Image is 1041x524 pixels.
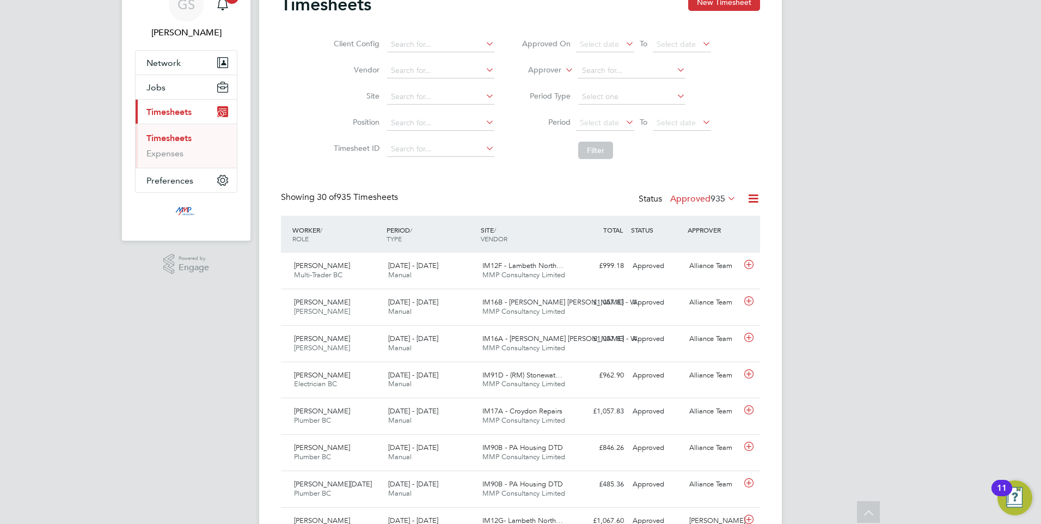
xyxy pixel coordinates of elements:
span: [DATE] - [DATE] [388,261,438,270]
span: IM91D - (RM) Stonewat… [482,370,562,380]
input: Search for... [387,115,494,131]
span: MMP Consultancy Limited [482,489,565,498]
label: Period Type [522,91,571,101]
input: Search for... [387,63,494,78]
span: Select date [657,39,696,49]
span: 935 [711,193,725,204]
span: Manual [388,307,412,316]
span: IM17A - Croydon Repairs [482,406,562,416]
span: [PERSON_NAME] [294,307,350,316]
div: £1,057.83 [572,330,628,348]
div: £999.18 [572,257,628,275]
div: £1,057.83 [572,403,628,421]
span: 935 Timesheets [317,192,398,203]
span: MMP Consultancy Limited [482,416,565,425]
span: [PERSON_NAME][DATE] [294,479,372,489]
span: Network [146,58,181,68]
div: Alliance Team [685,294,742,312]
div: PERIOD [384,220,478,248]
input: Search for... [387,89,494,105]
button: Preferences [136,168,237,192]
span: Select date [580,39,619,49]
a: Expenses [146,148,183,159]
span: VENDOR [481,234,507,243]
span: / [320,226,322,234]
a: Go to home page [135,204,237,221]
span: Manual [388,379,412,388]
div: £485.36 [572,476,628,493]
span: [PERSON_NAME] [294,406,350,416]
span: ROLE [292,234,309,243]
div: £1,057.83 [572,294,628,312]
button: Open Resource Center, 11 new notifications [997,480,1032,515]
div: Alliance Team [685,403,742,421]
span: Plumber BC [294,416,331,425]
span: MMP Consultancy Limited [482,307,565,316]
div: Approved [628,257,685,275]
div: Alliance Team [685,476,742,493]
span: IM16B - [PERSON_NAME] [PERSON_NAME] - W… [482,297,644,307]
span: [PERSON_NAME] [294,261,350,270]
span: Manual [388,343,412,352]
span: MMP Consultancy Limited [482,379,565,388]
span: IM90B - PA Housing DTD [482,479,563,489]
div: £962.90 [572,367,628,385]
span: [DATE] - [DATE] [388,443,438,452]
span: To [636,36,651,51]
span: MMP Consultancy Limited [482,343,565,352]
div: Timesheets [136,124,237,168]
a: Timesheets [146,133,192,143]
label: Approver [512,65,561,76]
span: To [636,115,651,129]
span: 30 of [317,192,336,203]
label: Approved On [522,39,571,48]
label: Period [522,117,571,127]
span: Manual [388,416,412,425]
span: Manual [388,489,412,498]
span: [DATE] - [DATE] [388,479,438,489]
span: TYPE [387,234,402,243]
span: Preferences [146,175,193,186]
div: Alliance Team [685,330,742,348]
span: Electrician BC [294,379,337,388]
span: IM16A - [PERSON_NAME] [PERSON_NAME] - W… [482,334,644,343]
span: [PERSON_NAME] [294,343,350,352]
span: TOTAL [603,226,623,234]
div: Alliance Team [685,439,742,457]
span: IM12F - Lambeth North… [482,261,564,270]
span: Jobs [146,82,166,93]
span: Select date [580,118,619,127]
label: Vendor [330,65,379,75]
div: Alliance Team [685,257,742,275]
div: 11 [997,488,1007,502]
label: Timesheet ID [330,143,379,153]
label: Site [330,91,379,101]
span: Plumber BC [294,489,331,498]
span: [PERSON_NAME] [294,297,350,307]
span: Powered by [179,254,209,263]
span: IM90B - PA Housing DTD [482,443,563,452]
label: Approved [670,193,736,204]
div: Approved [628,476,685,493]
span: Select date [657,118,696,127]
div: Alliance Team [685,367,742,385]
span: Engage [179,263,209,272]
button: Jobs [136,75,237,99]
button: Timesheets [136,100,237,124]
span: MMP Consultancy Limited [482,270,565,279]
div: £846.26 [572,439,628,457]
span: Plumber BC [294,452,331,461]
a: Powered byEngage [163,254,210,275]
input: Search for... [578,63,685,78]
div: Approved [628,403,685,421]
span: [PERSON_NAME] [294,370,350,380]
span: Manual [388,270,412,279]
div: Approved [628,330,685,348]
div: Approved [628,367,685,385]
label: Client Config [330,39,379,48]
div: APPROVER [685,220,742,240]
span: [PERSON_NAME] [294,334,350,343]
input: Search for... [387,142,494,157]
span: / [494,226,496,234]
div: SITE [478,220,572,248]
